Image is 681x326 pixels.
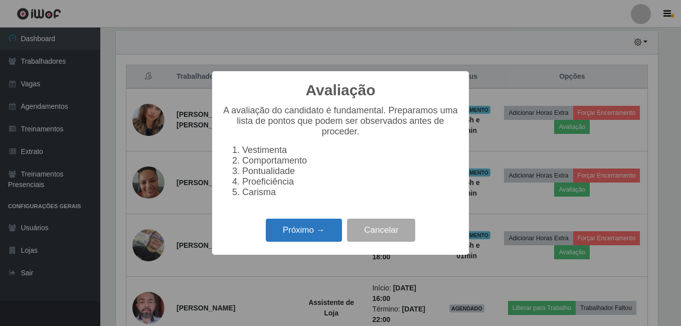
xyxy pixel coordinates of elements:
[242,145,459,155] li: Vestimenta
[266,219,342,242] button: Próximo →
[347,219,415,242] button: Cancelar
[242,187,459,198] li: Carisma
[222,105,459,137] p: A avaliação do candidato é fundamental. Preparamos uma lista de pontos que podem ser observados a...
[306,81,376,99] h2: Avaliação
[242,166,459,177] li: Pontualidade
[242,155,459,166] li: Comportamento
[242,177,459,187] li: Proeficiência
